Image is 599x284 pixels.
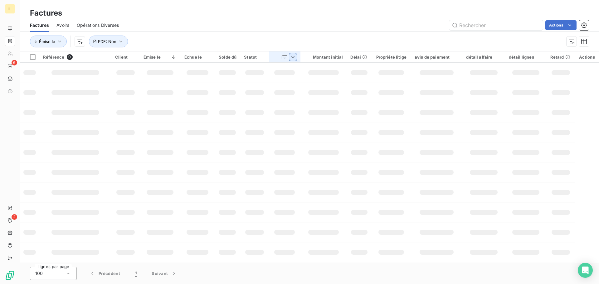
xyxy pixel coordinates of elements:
[350,55,368,60] div: Délai
[578,263,593,278] div: Open Intercom Messenger
[89,36,128,47] button: PDF: Non
[56,22,69,28] span: Avoirs
[5,4,15,14] div: IL
[115,55,136,60] div: Client
[304,55,343,60] div: Montant initial
[273,55,297,60] div: PDF
[77,22,119,28] span: Opérations Diverses
[30,7,62,19] h3: Factures
[550,55,571,60] div: Retard
[43,55,64,60] span: Référence
[67,54,72,60] span: 0
[30,22,49,28] span: Factures
[184,55,211,60] div: Échue le
[449,20,543,30] input: Rechercher
[39,39,55,44] span: Émise le
[415,55,459,60] div: avis de paiement
[509,55,543,60] div: détail lignes
[144,267,185,280] button: Suivant
[98,39,116,44] span: PDF : Non
[12,60,17,65] span: 6
[135,270,137,277] span: 1
[5,270,15,280] img: Logo LeanPay
[218,55,237,60] div: Solde dû
[466,55,501,60] div: détail affaire
[376,55,407,60] div: Propriété litige
[128,267,144,280] button: 1
[578,55,595,60] div: Actions
[12,214,17,220] span: 2
[30,36,67,47] button: Émise le
[35,270,43,277] span: 100
[144,55,177,60] div: Émise le
[244,55,265,60] div: Statut
[545,20,577,30] button: Actions
[82,267,128,280] button: Précédent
